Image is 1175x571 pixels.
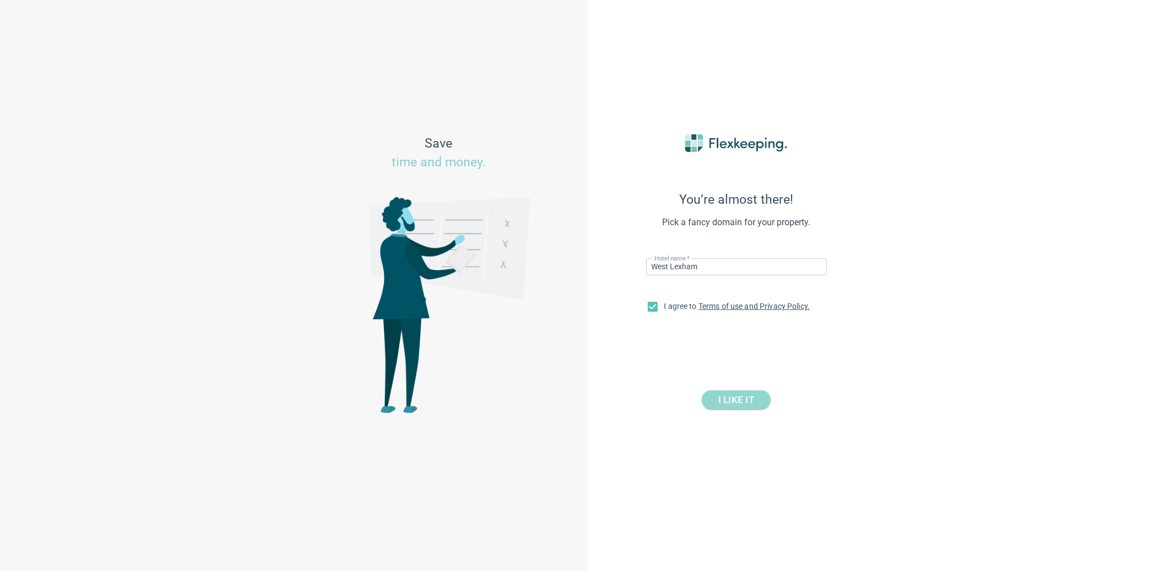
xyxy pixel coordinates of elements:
[698,302,810,311] a: Terms of use and Privacy Policy.
[392,155,486,170] span: time and money.
[718,390,754,409] span: I LIKE IT
[615,192,858,207] span: You’re almost there!
[615,216,858,229] span: Pick a fancy domain for your property.
[392,134,486,173] span: Save
[702,390,771,409] button: I LIKE IT
[664,302,810,311] span: I agree to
